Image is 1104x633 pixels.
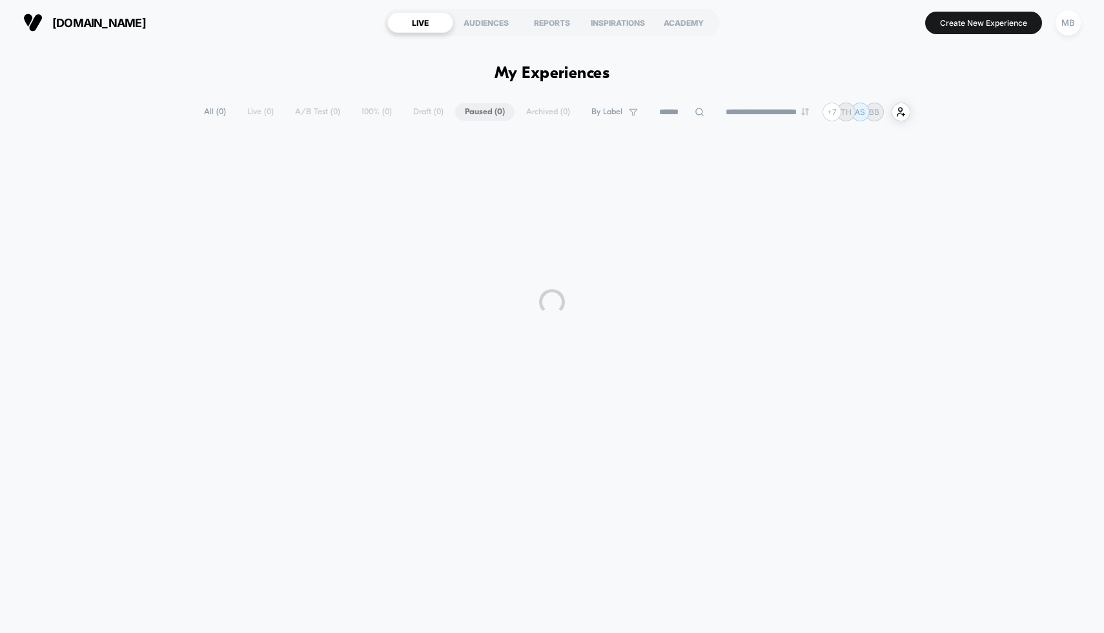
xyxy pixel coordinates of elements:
div: INSPIRATIONS [585,12,651,33]
h1: My Experiences [495,65,610,83]
div: AUDIENCES [453,12,519,33]
div: MB [1056,10,1081,35]
span: All ( 0 ) [194,103,236,121]
p: BB [869,107,879,117]
div: ACADEMY [651,12,717,33]
div: LIVE [387,12,453,33]
button: [DOMAIN_NAME] [19,12,150,33]
div: REPORTS [519,12,585,33]
span: [DOMAIN_NAME] [52,16,146,30]
img: Visually logo [23,13,43,32]
button: Create New Experience [925,12,1042,34]
div: + 7 [823,103,841,121]
p: AS [855,107,865,117]
button: MB [1052,10,1085,36]
img: end [801,108,809,116]
p: TH [841,107,852,117]
span: By Label [591,107,622,117]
